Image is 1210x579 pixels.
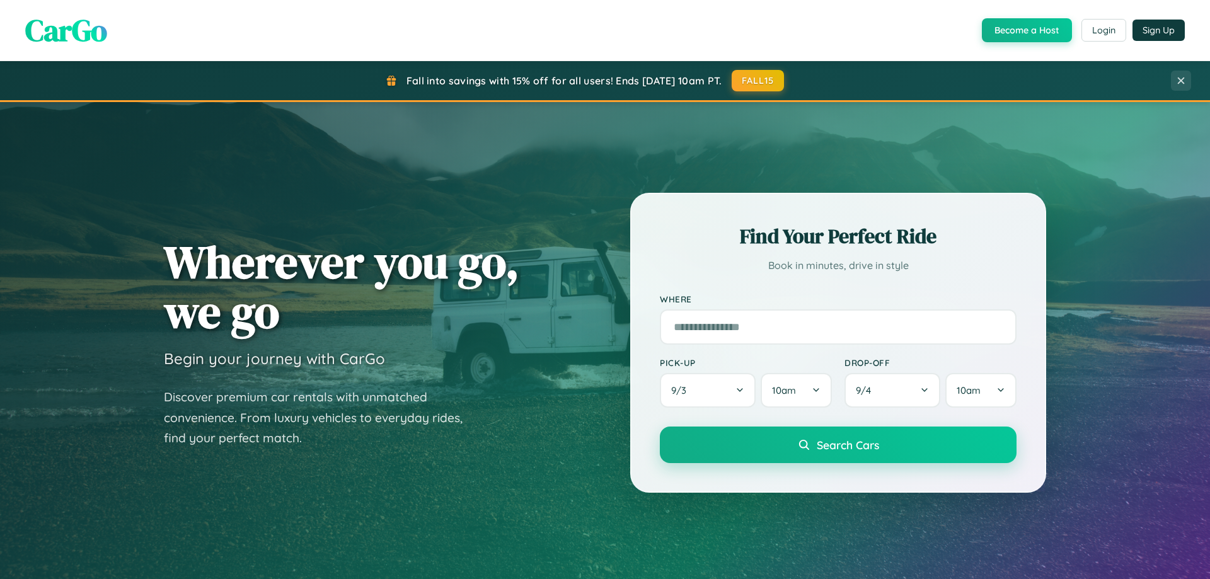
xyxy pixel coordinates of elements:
[25,9,107,51] span: CarGo
[844,373,940,408] button: 9/4
[671,384,693,396] span: 9 / 3
[164,349,385,368] h3: Begin your journey with CarGo
[945,373,1017,408] button: 10am
[660,294,1017,304] label: Where
[732,70,785,91] button: FALL15
[817,438,879,452] span: Search Cars
[660,256,1017,275] p: Book in minutes, drive in style
[660,222,1017,250] h2: Find Your Perfect Ride
[982,18,1072,42] button: Become a Host
[164,237,519,336] h1: Wherever you go, we go
[406,74,722,87] span: Fall into savings with 15% off for all users! Ends [DATE] 10am PT.
[164,387,479,449] p: Discover premium car rentals with unmatched convenience. From luxury vehicles to everyday rides, ...
[660,373,756,408] button: 9/3
[772,384,796,396] span: 10am
[761,373,832,408] button: 10am
[957,384,981,396] span: 10am
[1132,20,1185,41] button: Sign Up
[1081,19,1126,42] button: Login
[660,427,1017,463] button: Search Cars
[856,384,877,396] span: 9 / 4
[660,357,832,368] label: Pick-up
[844,357,1017,368] label: Drop-off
